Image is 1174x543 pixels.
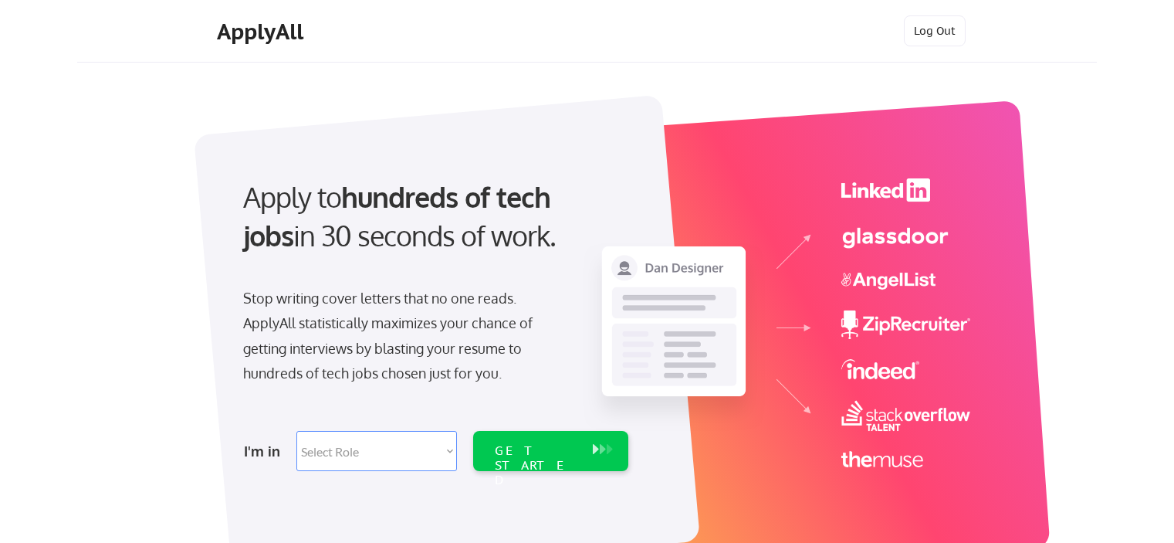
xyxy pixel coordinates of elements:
[217,19,308,45] div: ApplyAll
[244,439,287,463] div: I'm in
[904,15,966,46] button: Log Out
[243,286,560,386] div: Stop writing cover letters that no one reads. ApplyAll statistically maximizes your chance of get...
[243,179,557,253] strong: hundreds of tech jobs
[243,178,622,256] div: Apply to in 30 seconds of work.
[495,443,577,488] div: GET STARTED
